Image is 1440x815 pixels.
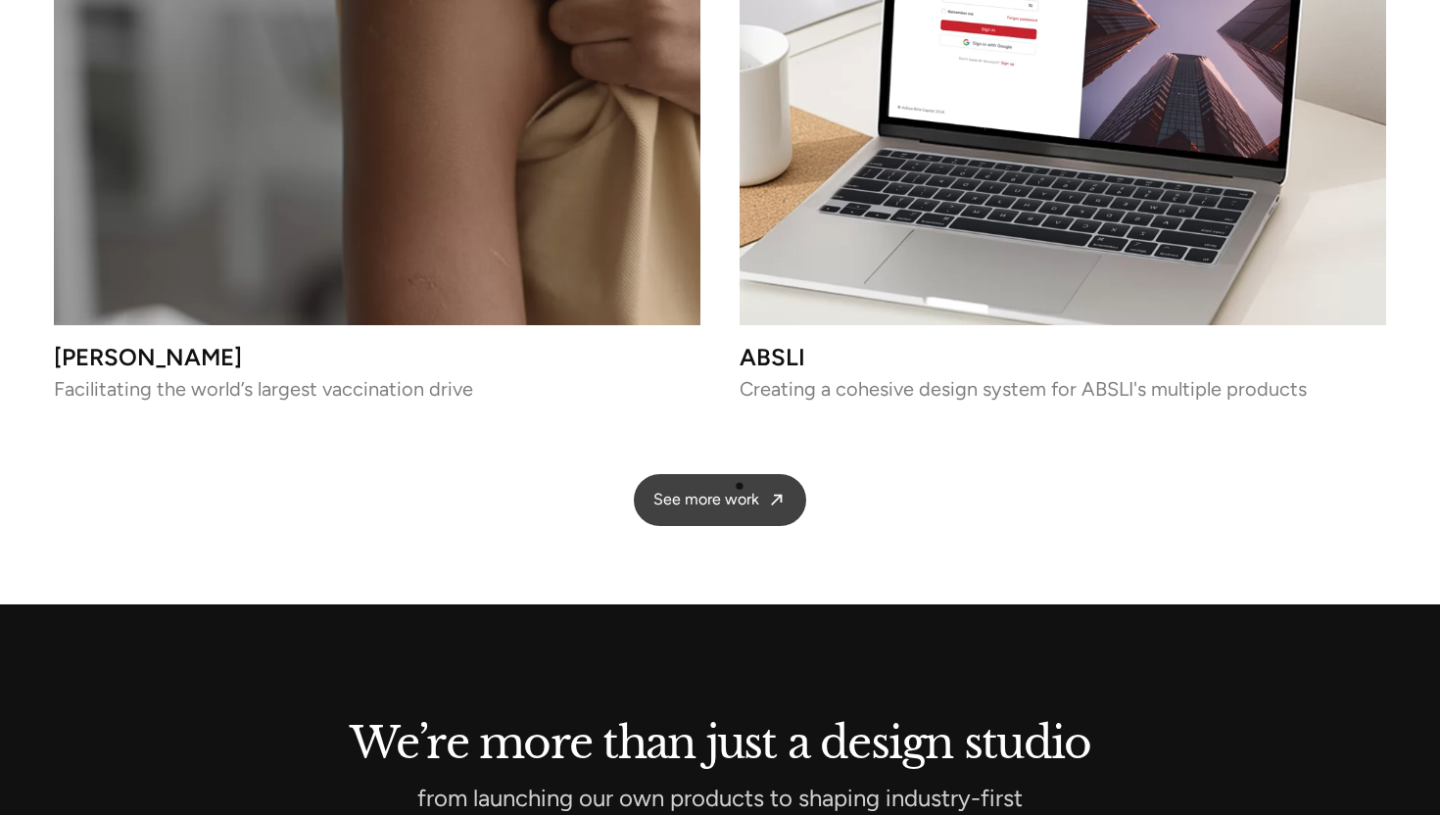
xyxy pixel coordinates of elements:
[54,722,1386,758] h2: We’re more than just a design studio
[54,382,700,396] p: Facilitating the world’s largest vaccination drive
[634,474,806,526] a: See more work
[740,382,1386,396] p: Creating a cohesive design system for ABSLI's multiple products
[740,349,1386,365] h3: ABSLI
[54,349,700,365] h3: [PERSON_NAME]
[653,490,759,510] span: See more work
